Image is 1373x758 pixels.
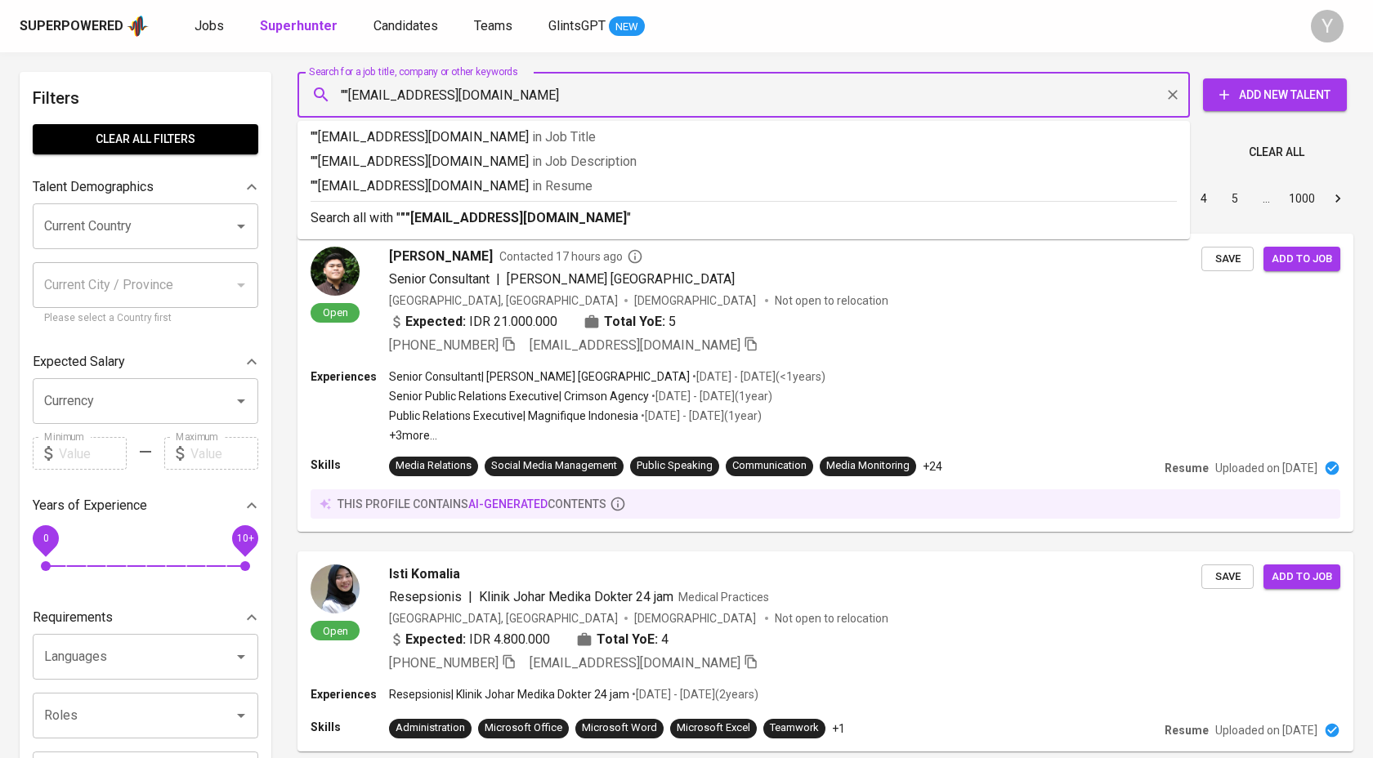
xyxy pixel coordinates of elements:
[20,14,149,38] a: Superpoweredapp logo
[389,427,825,444] p: +3 more ...
[669,312,676,332] span: 5
[468,497,548,511] span: AI-generated
[33,352,125,372] p: Expected Salary
[33,489,258,522] div: Years of Experience
[1263,564,1340,590] button: Add to job
[20,17,123,36] div: Superpowered
[389,312,557,332] div: IDR 21.000.000
[405,630,466,649] b: Expected:
[609,19,645,35] span: NEW
[389,589,462,604] span: Resepsionis
[1263,247,1340,272] button: Add to job
[311,368,389,385] p: Experiences
[311,564,360,613] img: 3135d08d2d0f0b970d060c209259a9c9.jpg
[405,312,466,332] b: Expected:
[479,589,673,604] span: Klinik Johar Medika Dokter 24 jam
[400,210,627,225] b: ""[EMAIL_ADDRESS][DOMAIN_NAME]
[46,129,245,149] span: Clear All filters
[1215,722,1317,738] p: Uploaded on [DATE]
[532,178,593,194] span: in Resume
[396,458,472,474] div: Media Relations
[316,624,355,638] span: Open
[627,248,643,265] svg: By Batam recruiter
[316,305,355,319] span: Open
[1191,185,1217,212] button: Go to page 4
[311,208,1177,228] p: Search all with " "
[532,154,637,169] span: in Job Description
[496,270,500,289] span: |
[260,16,341,37] a: Superhunter
[373,18,438,33] span: Candidates
[638,408,762,424] p: • [DATE] - [DATE] ( 1 year )
[127,14,149,38] img: app logo
[230,645,253,668] button: Open
[923,458,942,475] p: +24
[468,587,472,607] span: |
[1210,250,1246,269] span: Save
[389,368,690,385] p: Senior Consultant | [PERSON_NAME] [GEOGRAPHIC_DATA]
[491,458,617,474] div: Social Media Management
[604,312,665,332] b: Total YoE:
[389,655,499,671] span: [PHONE_NUMBER]
[42,533,48,544] span: 0
[832,720,845,737] p: +1
[1201,564,1254,590] button: Save
[530,655,740,671] span: [EMAIL_ADDRESS][DOMAIN_NAME]
[311,719,389,735] p: Skills
[1210,568,1246,586] span: Save
[1272,250,1332,269] span: Add to job
[1272,568,1332,586] span: Add to job
[59,437,127,470] input: Value
[396,720,465,736] div: Administration
[637,458,713,474] div: Public Speaking
[190,437,258,470] input: Value
[33,85,258,111] h6: Filters
[389,292,618,309] div: [GEOGRAPHIC_DATA], [GEOGRAPHIC_DATA]
[373,16,441,37] a: Candidates
[507,271,735,287] span: [PERSON_NAME] [GEOGRAPHIC_DATA]
[1242,137,1311,167] button: Clear All
[775,610,888,626] p: Not open to relocation
[389,388,649,404] p: Senior Public Relations Executive | Crimson Agency
[44,310,247,327] p: Please select a Country first
[1222,185,1248,212] button: Go to page 5
[1216,85,1334,105] span: Add New Talent
[1165,722,1209,738] p: Resume
[195,18,224,33] span: Jobs
[297,234,1353,532] a: Open[PERSON_NAME]Contacted 17 hours agoSenior Consultant|[PERSON_NAME] [GEOGRAPHIC_DATA][GEOGRAPH...
[634,610,758,626] span: [DEMOGRAPHIC_DATA]
[1165,460,1209,476] p: Resume
[770,720,819,736] div: Teamwork
[732,458,807,474] div: Communication
[389,271,490,287] span: Senior Consultant
[33,346,258,378] div: Expected Salary
[499,248,643,265] span: Contacted 17 hours ago
[649,388,772,404] p: • [DATE] - [DATE] ( 1 year )
[230,390,253,412] button: Open
[1064,185,1353,212] nav: pagination navigation
[1284,185,1320,212] button: Go to page 1000
[532,129,596,145] span: in Job Title
[775,292,888,309] p: Not open to relocation
[33,177,154,197] p: Talent Demographics
[33,496,147,515] p: Years of Experience
[582,720,657,736] div: Microsoft Word
[690,368,825,385] p: • [DATE] - [DATE] ( <1 years )
[1253,190,1279,207] div: …
[33,171,258,203] div: Talent Demographics
[389,610,618,626] div: [GEOGRAPHIC_DATA], [GEOGRAPHIC_DATA]
[548,16,645,37] a: GlintsGPT NEW
[311,152,1177,172] p: ""[EMAIL_ADDRESS][DOMAIN_NAME]
[597,630,658,649] b: Total YoE:
[389,686,629,702] p: Resepsionis | Klinik Johar Medika Dokter 24 jam
[678,591,769,604] span: Medical Practices
[474,16,516,37] a: Teams
[389,630,550,649] div: IDR 4.800.000
[389,564,460,584] span: Isti Komalia
[195,16,227,37] a: Jobs
[260,18,338,33] b: Superhunter
[33,124,258,154] button: Clear All filters
[530,337,740,353] span: [EMAIL_ADDRESS][DOMAIN_NAME]
[389,337,499,353] span: [PHONE_NUMBER]
[338,496,606,512] p: this profile contains contents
